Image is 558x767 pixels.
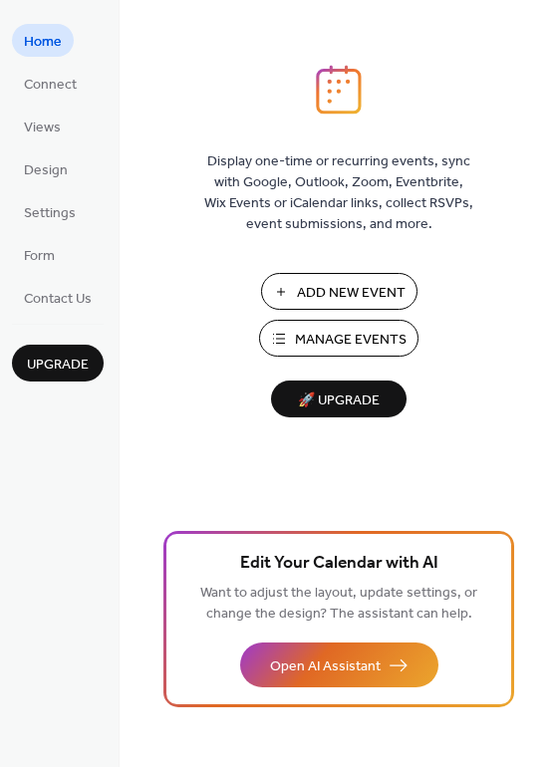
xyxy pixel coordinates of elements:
[240,550,438,578] span: Edit Your Calendar with AI
[259,320,418,357] button: Manage Events
[12,110,73,142] a: Views
[27,355,89,376] span: Upgrade
[12,195,88,228] a: Settings
[240,642,438,687] button: Open AI Assistant
[24,118,61,138] span: Views
[283,387,395,414] span: 🚀 Upgrade
[316,65,362,115] img: logo_icon.svg
[261,273,418,310] button: Add New Event
[12,281,104,314] a: Contact Us
[12,238,67,271] a: Form
[270,656,381,677] span: Open AI Assistant
[24,246,55,267] span: Form
[204,151,473,235] span: Display one-time or recurring events, sync with Google, Outlook, Zoom, Eventbrite, Wix Events or ...
[295,330,407,351] span: Manage Events
[12,345,104,382] button: Upgrade
[12,152,80,185] a: Design
[24,32,62,53] span: Home
[200,580,477,628] span: Want to adjust the layout, update settings, or change the design? The assistant can help.
[12,24,74,57] a: Home
[12,67,89,100] a: Connect
[24,75,77,96] span: Connect
[297,283,406,304] span: Add New Event
[271,381,407,417] button: 🚀 Upgrade
[24,203,76,224] span: Settings
[24,289,92,310] span: Contact Us
[24,160,68,181] span: Design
